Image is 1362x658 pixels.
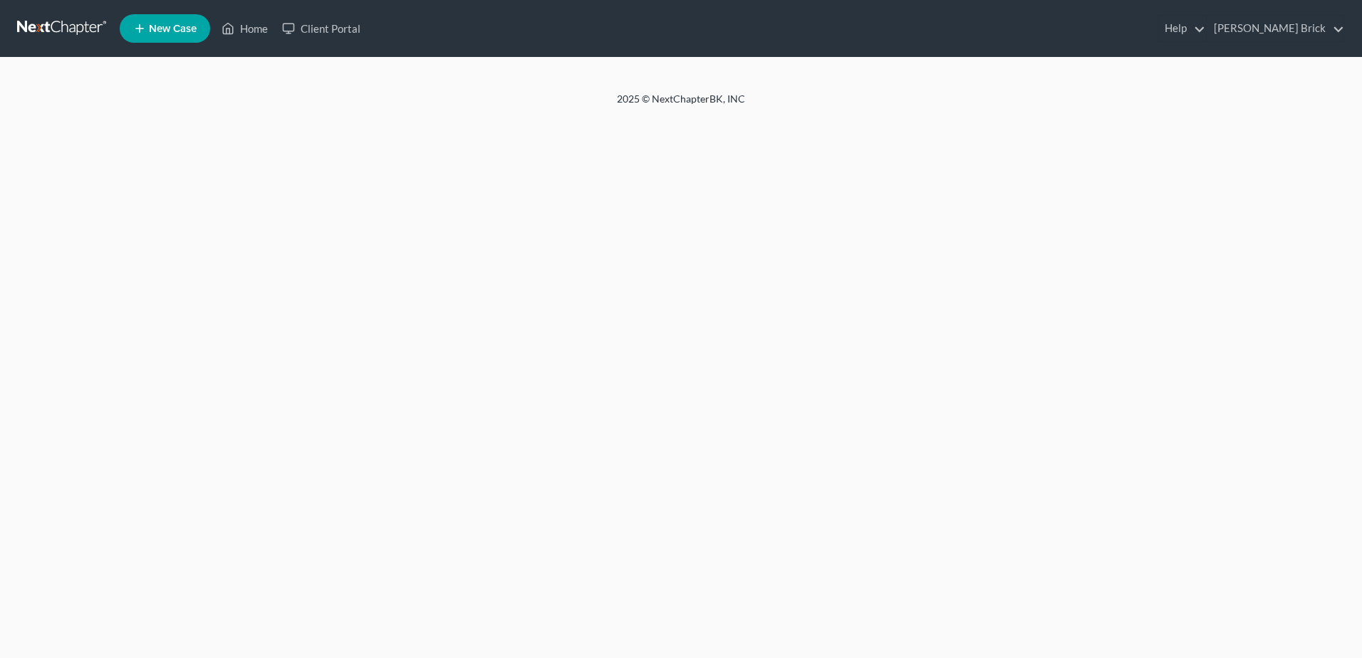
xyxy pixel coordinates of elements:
[120,14,210,43] new-legal-case-button: New Case
[275,16,368,41] a: Client Portal
[1207,16,1344,41] a: [PERSON_NAME] Brick
[214,16,275,41] a: Home
[275,92,1087,117] div: 2025 © NextChapterBK, INC
[1158,16,1205,41] a: Help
